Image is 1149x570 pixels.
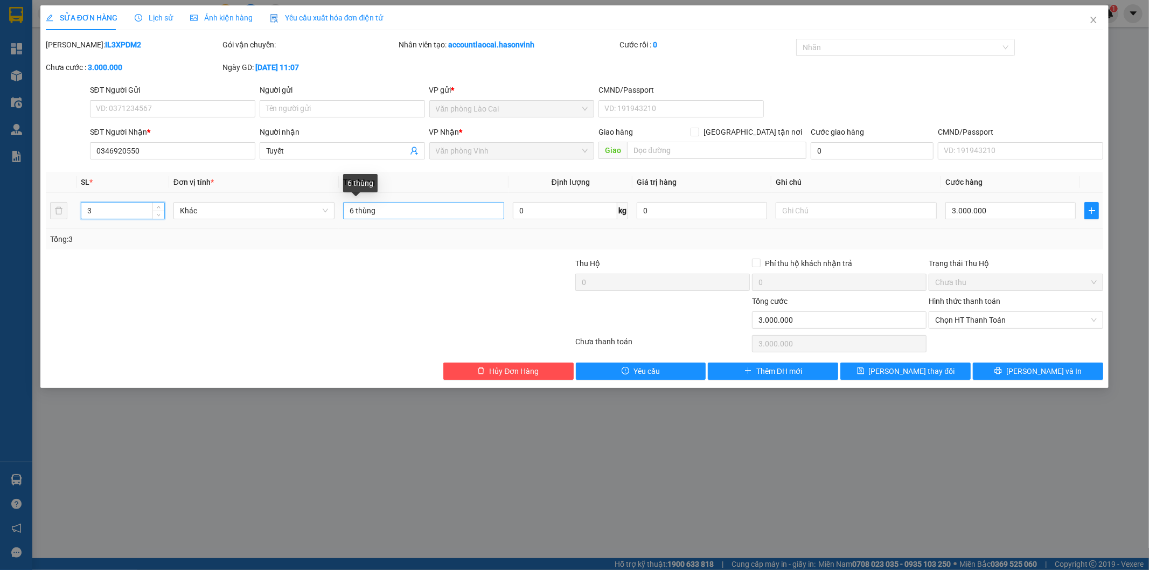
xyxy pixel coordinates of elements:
[653,40,657,49] b: 0
[343,174,378,192] div: 6 thùng
[270,14,278,23] img: icon
[771,172,941,193] th: Ghi chú
[1084,202,1099,219] button: plus
[945,178,983,186] span: Cước hàng
[190,13,253,22] span: Ảnh kiện hàng
[752,297,788,305] span: Tổng cước
[260,126,425,138] div: Người nhận
[399,39,618,51] div: Nhân viên tạo:
[699,126,806,138] span: [GEOGRAPHIC_DATA] tận nơi
[152,211,164,219] span: Decrease Value
[489,365,539,377] span: Hủy Đơn Hàng
[90,84,255,96] div: SĐT Người Gửi
[744,367,752,376] span: plus
[840,363,971,380] button: save[PERSON_NAME] thay đổi
[222,61,397,73] div: Ngày GD:
[973,363,1103,380] button: printer[PERSON_NAME] và In
[756,365,802,377] span: Thêm ĐH mới
[622,367,629,376] span: exclamation-circle
[449,40,535,49] b: accountlaocai.hasonvinh
[46,13,117,22] span: SỬA ĐƠN HÀNG
[627,142,806,159] input: Dọc đường
[255,63,299,72] b: [DATE] 11:07
[105,40,141,49] b: IL3XPDM2
[46,39,220,51] div: [PERSON_NAME]:
[1089,16,1098,24] span: close
[173,178,214,186] span: Đơn vị tính
[222,39,397,51] div: Gói vận chuyển:
[637,178,677,186] span: Giá trị hàng
[619,39,794,51] div: Cước rồi :
[1078,5,1109,36] button: Close
[436,143,588,159] span: Văn phòng Vinh
[443,363,574,380] button: deleteHủy Đơn Hàng
[50,233,443,245] div: Tổng: 3
[929,297,1000,305] label: Hình thức thanh toán
[776,202,937,219] input: Ghi Chú
[270,13,384,22] span: Yêu cầu xuất hóa đơn điện tử
[935,312,1097,328] span: Chọn HT Thanh Toán
[869,365,955,377] span: [PERSON_NAME] thay đổi
[598,84,764,96] div: CMND/Passport
[190,14,198,22] span: picture
[1085,206,1098,215] span: plus
[343,202,504,219] input: VD: Bàn, Ghế
[598,128,633,136] span: Giao hàng
[938,126,1103,138] div: CMND/Passport
[477,367,485,376] span: delete
[436,101,588,117] span: Văn phòng Lào Cai
[152,203,164,211] span: Increase Value
[429,84,595,96] div: VP gửi
[576,363,706,380] button: exclamation-circleYêu cầu
[994,367,1002,376] span: printer
[761,258,856,269] span: Phí thu hộ khách nhận trả
[156,212,162,218] span: down
[410,147,419,155] span: user-add
[180,203,328,219] span: Khác
[88,63,122,72] b: 3.000.000
[935,274,1097,290] span: Chưa thu
[46,61,220,73] div: Chưa cước :
[575,336,751,354] div: Chưa thanh toán
[429,128,459,136] span: VP Nhận
[90,126,255,138] div: SĐT Người Nhận
[552,178,590,186] span: Định lượng
[46,14,53,22] span: edit
[708,363,838,380] button: plusThêm ĐH mới
[135,13,173,22] span: Lịch sử
[50,202,67,219] button: delete
[929,258,1103,269] div: Trạng thái Thu Hộ
[135,14,142,22] span: clock-circle
[617,202,628,219] span: kg
[156,204,162,211] span: up
[1006,365,1082,377] span: [PERSON_NAME] và In
[633,365,660,377] span: Yêu cầu
[81,178,89,186] span: SL
[811,128,864,136] label: Cước giao hàng
[260,84,425,96] div: Người gửi
[811,142,934,159] input: Cước giao hàng
[575,259,600,268] span: Thu Hộ
[598,142,627,159] span: Giao
[857,367,865,376] span: save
